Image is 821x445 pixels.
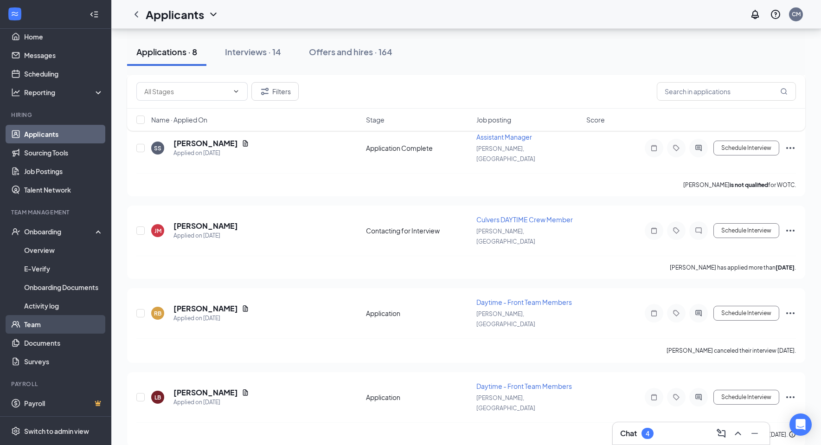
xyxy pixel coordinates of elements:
[476,228,535,245] span: [PERSON_NAME], [GEOGRAPHIC_DATA]
[776,264,795,271] b: [DATE]
[366,393,471,402] div: Application
[242,305,249,312] svg: Document
[366,115,385,124] span: Stage
[24,315,103,334] a: Team
[648,393,660,401] svg: Note
[657,82,796,101] input: Search in applications
[309,46,392,58] div: Offers and hires · 164
[136,46,197,58] div: Applications · 8
[24,162,103,181] a: Job Postings
[671,227,682,234] svg: Tag
[713,306,779,321] button: Schedule Interview
[24,143,103,162] a: Sourcing Tools
[713,223,779,238] button: Schedule Interview
[24,46,103,64] a: Messages
[24,334,103,352] a: Documents
[11,111,102,119] div: Hiring
[750,9,761,20] svg: Notifications
[476,382,572,390] span: Daytime - Front Team Members
[770,9,781,20] svg: QuestionInfo
[24,125,103,143] a: Applicants
[730,181,768,188] b: is not qualified
[131,9,142,20] svg: ChevronLeft
[713,390,779,405] button: Schedule Interview
[693,393,704,401] svg: ActiveChat
[24,394,103,413] a: PayrollCrown
[785,142,796,154] svg: Ellipses
[24,259,103,278] a: E-Verify
[251,82,299,101] button: Filter Filters
[648,310,660,317] svg: Note
[154,144,161,152] div: SS
[24,181,103,199] a: Talent Network
[785,225,796,236] svg: Ellipses
[90,10,99,19] svg: Collapse
[476,394,535,412] span: [PERSON_NAME], [GEOGRAPHIC_DATA]
[173,138,238,148] h5: [PERSON_NAME]
[24,426,89,436] div: Switch to admin view
[173,231,238,240] div: Applied on [DATE]
[749,428,760,439] svg: Minimize
[785,392,796,403] svg: Ellipses
[11,380,102,388] div: Payroll
[24,227,96,236] div: Onboarding
[366,309,471,318] div: Application
[11,227,20,236] svg: UserCheck
[671,393,682,401] svg: Tag
[24,352,103,371] a: Surveys
[648,144,660,152] svg: Note
[713,141,779,155] button: Schedule Interview
[24,278,103,297] a: Onboarding Documents
[173,148,249,158] div: Applied on [DATE]
[714,426,729,441] button: ComposeMessage
[232,88,240,95] svg: ChevronDown
[11,208,102,216] div: Team Management
[24,297,103,315] a: Activity log
[785,308,796,319] svg: Ellipses
[731,426,745,441] button: ChevronUp
[476,310,535,328] span: [PERSON_NAME], [GEOGRAPHIC_DATA]
[671,144,682,152] svg: Tag
[225,46,281,58] div: Interviews · 14
[173,387,238,398] h5: [PERSON_NAME]
[242,389,249,396] svg: Document
[693,310,704,317] svg: ActiveChat
[11,426,20,436] svg: Settings
[154,393,161,401] div: LB
[789,431,796,438] svg: Info
[259,86,270,97] svg: Filter
[732,428,744,439] svg: ChevronUp
[476,145,535,162] span: [PERSON_NAME], [GEOGRAPHIC_DATA]
[683,181,796,189] p: [PERSON_NAME] for WOTC.
[789,413,812,436] div: Open Intercom Messenger
[670,264,796,271] p: [PERSON_NAME] has applied more than .
[242,140,249,147] svg: Document
[24,27,103,46] a: Home
[10,9,19,19] svg: WorkstreamLogo
[693,227,704,234] svg: ChatInactive
[716,428,727,439] svg: ComposeMessage
[154,227,161,235] div: JM
[208,9,219,20] svg: ChevronDown
[648,227,660,234] svg: Note
[671,310,682,317] svg: Tag
[24,241,103,259] a: Overview
[476,115,511,124] span: Job posting
[366,143,471,153] div: Application Complete
[173,221,238,231] h5: [PERSON_NAME]
[144,86,229,97] input: All Stages
[667,346,796,355] div: [PERSON_NAME] canceled their interview [DATE].
[173,303,238,314] h5: [PERSON_NAME]
[366,226,471,235] div: Contacting for Interview
[792,10,801,18] div: CM
[146,6,204,22] h1: Applicants
[780,88,788,95] svg: MagnifyingGlass
[747,426,762,441] button: Minimize
[154,310,161,317] div: RB
[173,398,249,407] div: Applied on [DATE]
[620,428,637,439] h3: Chat
[24,88,104,97] div: Reporting
[151,115,207,124] span: Name · Applied On
[476,215,573,224] span: Culvers DAYTIME Crew Member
